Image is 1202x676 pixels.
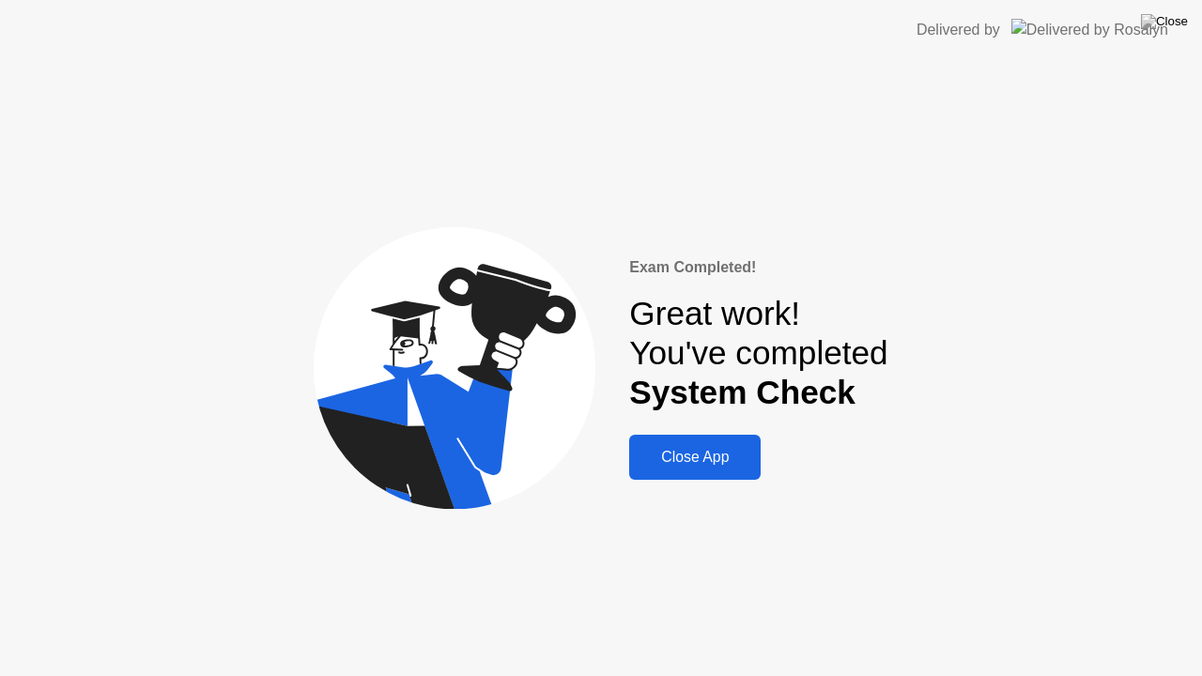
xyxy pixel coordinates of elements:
div: Exam Completed! [629,256,887,279]
button: Close App [629,435,761,480]
img: Close [1141,14,1188,29]
div: Delivered by [917,19,1000,41]
div: Close App [635,449,755,466]
div: Great work! You've completed [629,294,887,413]
b: System Check [629,374,855,410]
img: Delivered by Rosalyn [1011,19,1168,40]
